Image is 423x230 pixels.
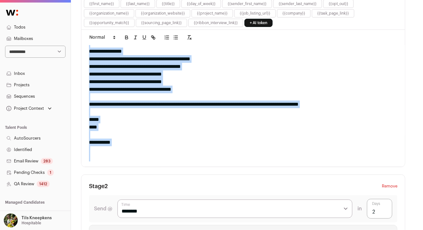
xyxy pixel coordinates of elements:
[104,183,108,189] span: 2
[382,182,397,190] button: Remove
[329,1,348,6] button: {{opt_out}}
[89,1,114,6] button: {{first_name}}
[240,11,270,16] button: {{job_listing_url}}
[141,20,182,25] button: {{sourcing_page_link}}
[5,104,53,113] button: Open dropdown
[279,1,317,6] button: {{sender_last_name}}
[89,20,129,25] button: {{opportunity_match}}
[162,1,175,6] button: {{title}}
[194,20,238,25] button: {{ribbon_interview_link}}
[37,181,50,187] div: 1412
[47,169,54,176] div: 1
[89,11,129,16] button: {{organization_name}}
[22,220,41,226] p: Hospitable
[317,11,349,16] button: {{task_page_link}}
[126,1,150,6] button: {{last_name}}
[228,1,267,6] button: {{sender_first_name}}
[94,205,112,213] label: Send @
[3,6,22,19] img: Wellfound
[41,158,53,164] div: 283
[4,214,18,227] img: 6689865-medium_jpg
[282,11,305,16] button: {{company}}
[197,11,228,16] button: {{project_name}}
[357,205,362,213] span: in
[22,215,52,220] p: Tils Kneepkens
[244,19,273,27] a: + AI token
[5,106,44,111] div: Project Context
[3,214,53,227] button: Open dropdown
[89,182,108,190] h3: Stage
[367,199,392,219] input: Days
[187,1,216,6] button: {{day_of_week}}
[141,11,185,16] button: {{organization_website}}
